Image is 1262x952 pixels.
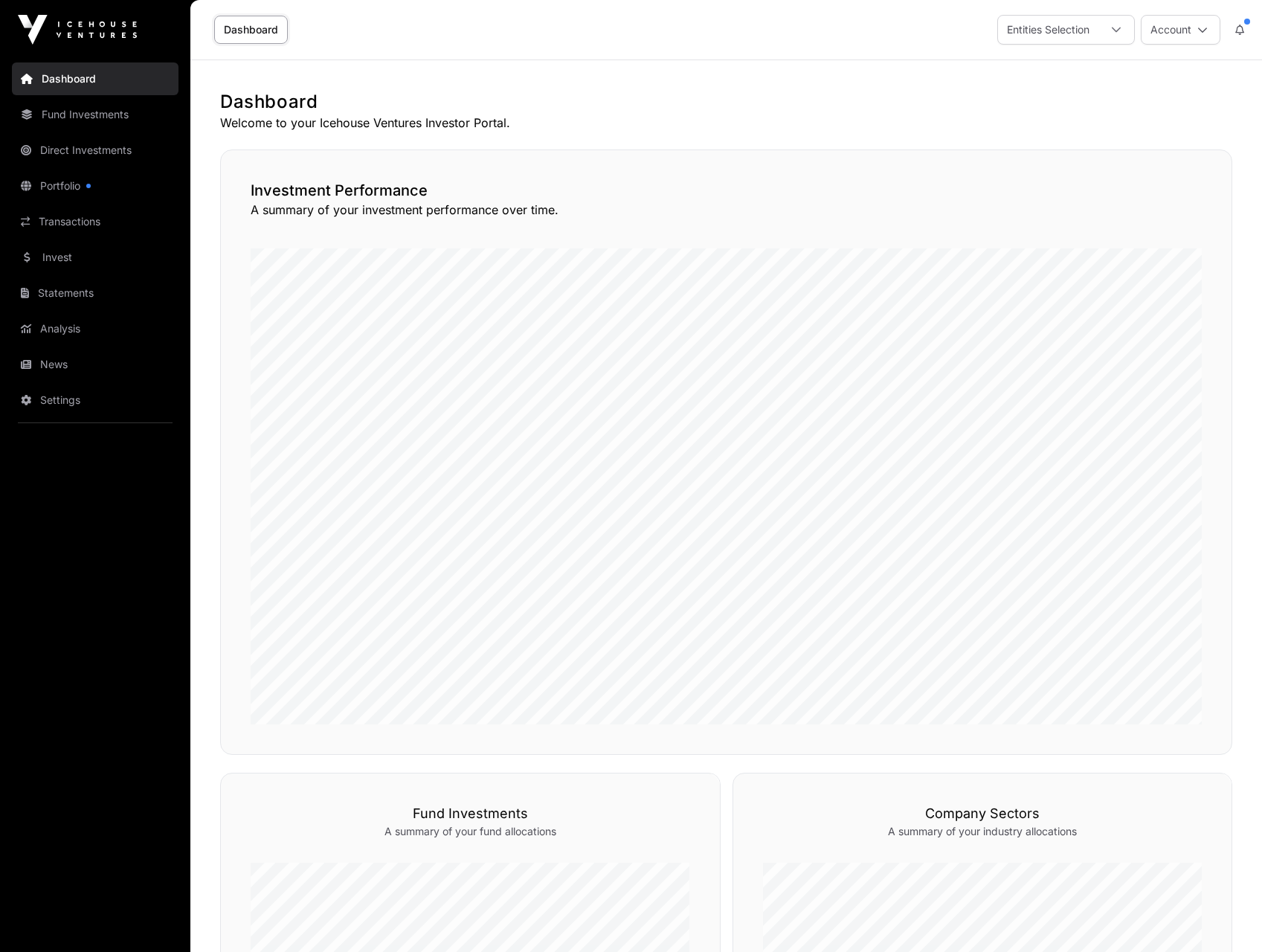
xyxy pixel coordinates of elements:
[12,170,178,202] a: Portfolio
[1141,15,1220,45] button: Account
[12,348,178,381] a: News
[1188,881,1262,952] iframe: Chat Widget
[251,180,1202,201] h2: Investment Performance
[214,16,288,44] a: Dashboard
[12,205,178,238] a: Transactions
[12,134,178,167] a: Direct Investments
[12,312,178,345] a: Analysis
[12,241,178,274] a: Invest
[763,824,1203,839] p: A summary of your industry allocations
[251,201,1202,219] p: A summary of your investment performance over time.
[12,98,178,131] a: Fund Investments
[220,114,1232,132] p: Welcome to your Icehouse Ventures Investor Portal.
[251,824,690,839] p: A summary of your fund allocations
[220,90,1232,114] h1: Dashboard
[998,16,1098,44] div: Entities Selection
[12,384,178,416] a: Settings
[12,277,178,309] a: Statements
[12,62,178,95] a: Dashboard
[763,803,1203,824] h3: Company Sectors
[18,15,137,45] img: Icehouse Ventures Logo
[251,803,690,824] h3: Fund Investments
